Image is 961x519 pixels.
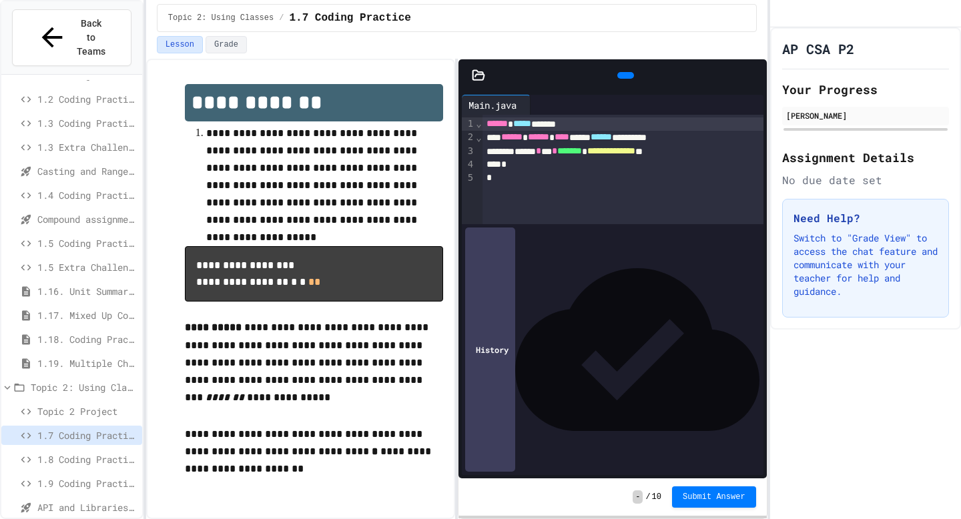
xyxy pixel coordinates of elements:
[12,9,131,66] button: Back to Teams
[37,500,137,514] span: API and Libraries - Topic 1.7
[37,92,137,106] span: 1.2 Coding Practice
[37,452,137,466] span: 1.8 Coding Practice
[462,117,475,131] div: 1
[672,486,756,508] button: Submit Answer
[782,172,949,188] div: No due date set
[289,10,410,26] span: 1.7 Coding Practice
[465,227,515,472] div: History
[157,36,203,53] button: Lesson
[645,492,650,502] span: /
[168,13,274,23] span: Topic 2: Using Classes
[37,476,137,490] span: 1.9 Coding Practice
[782,80,949,99] h2: Your Progress
[683,492,745,502] span: Submit Answer
[462,171,475,185] div: 5
[31,380,137,394] span: Topic 2: Using Classes
[37,212,137,226] span: Compound assignment operators - Quiz
[475,118,482,129] span: Fold line
[633,490,643,504] span: -
[462,145,475,158] div: 3
[37,116,137,130] span: 1.3 Coding Practice
[75,17,107,59] span: Back to Teams
[652,492,661,502] span: 10
[37,260,137,274] span: 1.5 Extra Challenge Problem
[786,109,945,121] div: [PERSON_NAME]
[37,236,137,250] span: 1.5 Coding Practice
[462,131,475,144] div: 2
[37,140,137,154] span: 1.3 Extra Challenge Problem
[37,188,137,202] span: 1.4 Coding Practice
[782,148,949,167] h2: Assignment Details
[793,231,938,298] p: Switch to "Grade View" to access the chat feature and communicate with your teacher for help and ...
[475,132,482,143] span: Fold line
[462,158,475,171] div: 4
[279,13,284,23] span: /
[782,39,854,58] h1: AP CSA P2
[462,95,531,115] div: Main.java
[37,332,137,346] span: 1.18. Coding Practice 1a (1.1-1.6)
[37,428,137,442] span: 1.7 Coding Practice
[37,356,137,370] span: 1.19. Multiple Choice Exercises for Unit 1a (1.1-1.6)
[37,308,137,322] span: 1.17. Mixed Up Code Practice 1.1-1.6
[206,36,247,53] button: Grade
[37,164,137,178] span: Casting and Ranges of variables - Quiz
[793,210,938,226] h3: Need Help?
[37,284,137,298] span: 1.16. Unit Summary 1a (1.1-1.6)
[462,98,523,112] div: Main.java
[37,404,137,418] span: Topic 2 Project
